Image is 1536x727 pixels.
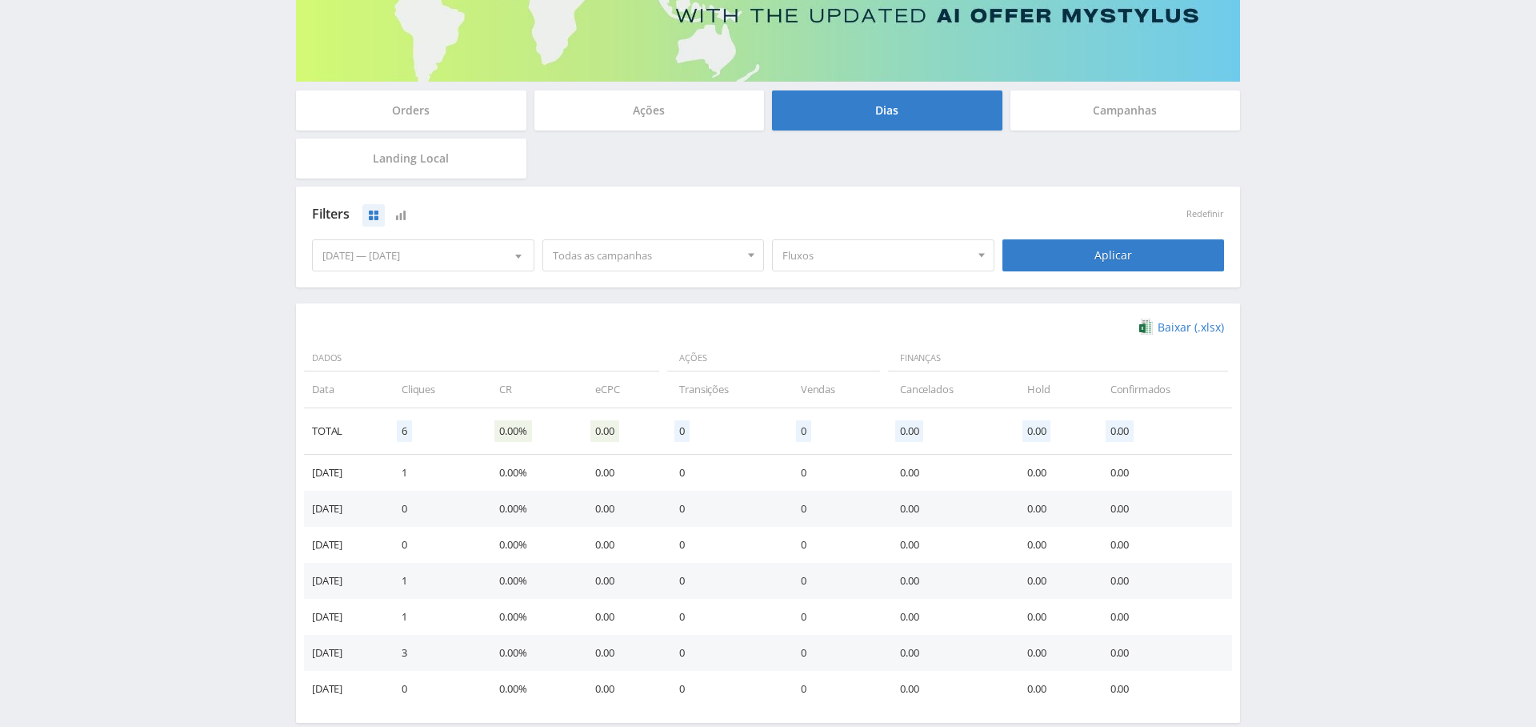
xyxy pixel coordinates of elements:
[304,671,386,707] td: [DATE]
[483,563,579,599] td: 0.00%
[579,563,663,599] td: 0.00
[304,345,659,372] span: Dados
[1094,563,1232,599] td: 0.00
[1011,635,1094,671] td: 0.00
[1011,599,1094,635] td: 0.00
[296,90,526,131] div: Orders
[785,635,884,671] td: 0
[1139,319,1224,335] a: Baixar (.xlsx)
[1094,635,1232,671] td: 0.00
[663,563,785,599] td: 0
[772,90,1002,131] div: Dias
[386,671,483,707] td: 0
[785,491,884,527] td: 0
[534,90,765,131] div: Ações
[1094,599,1232,635] td: 0.00
[296,139,526,179] div: Landing Local
[884,455,1011,491] td: 0.00
[1106,420,1134,442] span: 0.00
[386,491,483,527] td: 0
[386,455,483,491] td: 1
[1011,563,1094,599] td: 0.00
[1011,491,1094,527] td: 0.00
[386,599,483,635] td: 1
[1094,491,1232,527] td: 0.00
[663,635,785,671] td: 0
[579,372,663,408] td: eCPC
[579,491,663,527] td: 0.00
[483,671,579,707] td: 0.00%
[884,635,1011,671] td: 0.00
[1011,527,1094,563] td: 0.00
[1094,527,1232,563] td: 0.00
[304,491,386,527] td: [DATE]
[888,345,1228,372] span: Finanças
[1011,372,1094,408] td: Hold
[304,455,386,491] td: [DATE]
[313,240,534,271] div: [DATE] — [DATE]
[663,599,785,635] td: 0
[785,563,884,599] td: 0
[386,527,483,563] td: 0
[663,527,785,563] td: 0
[579,527,663,563] td: 0.00
[483,372,579,408] td: CR
[397,420,412,442] span: 6
[782,240,970,271] span: Fluxos
[483,491,579,527] td: 0.00%
[1011,455,1094,491] td: 0.00
[312,203,994,227] div: Filters
[386,372,483,408] td: Cliques
[674,420,690,442] span: 0
[1011,671,1094,707] td: 0.00
[386,635,483,671] td: 3
[304,408,386,455] td: Total
[663,372,785,408] td: Transições
[579,635,663,671] td: 0.00
[483,599,579,635] td: 0.00%
[494,420,531,442] span: 0.00%
[304,372,386,408] td: Data
[304,635,386,671] td: [DATE]
[785,372,884,408] td: Vendas
[1022,420,1050,442] span: 0.00
[1010,90,1241,131] div: Campanhas
[304,563,386,599] td: [DATE]
[1139,319,1153,335] img: xlsx
[884,671,1011,707] td: 0.00
[663,455,785,491] td: 0
[553,240,740,271] span: Todas as campanhas
[785,599,884,635] td: 0
[483,455,579,491] td: 0.00%
[785,455,884,491] td: 0
[884,563,1011,599] td: 0.00
[1186,209,1224,219] button: Redefinir
[1094,455,1232,491] td: 0.00
[785,527,884,563] td: 0
[1158,321,1224,334] span: Baixar (.xlsx)
[1094,671,1232,707] td: 0.00
[483,635,579,671] td: 0.00%
[1094,372,1232,408] td: Confirmados
[884,491,1011,527] td: 0.00
[304,599,386,635] td: [DATE]
[590,420,618,442] span: 0.00
[579,671,663,707] td: 0.00
[667,345,880,372] span: Ações
[386,563,483,599] td: 1
[796,420,811,442] span: 0
[304,527,386,563] td: [DATE]
[884,527,1011,563] td: 0.00
[884,372,1011,408] td: Cancelados
[579,455,663,491] td: 0.00
[884,599,1011,635] td: 0.00
[1002,239,1225,271] div: Aplicar
[579,599,663,635] td: 0.00
[895,420,923,442] span: 0.00
[785,671,884,707] td: 0
[663,671,785,707] td: 0
[483,527,579,563] td: 0.00%
[663,491,785,527] td: 0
